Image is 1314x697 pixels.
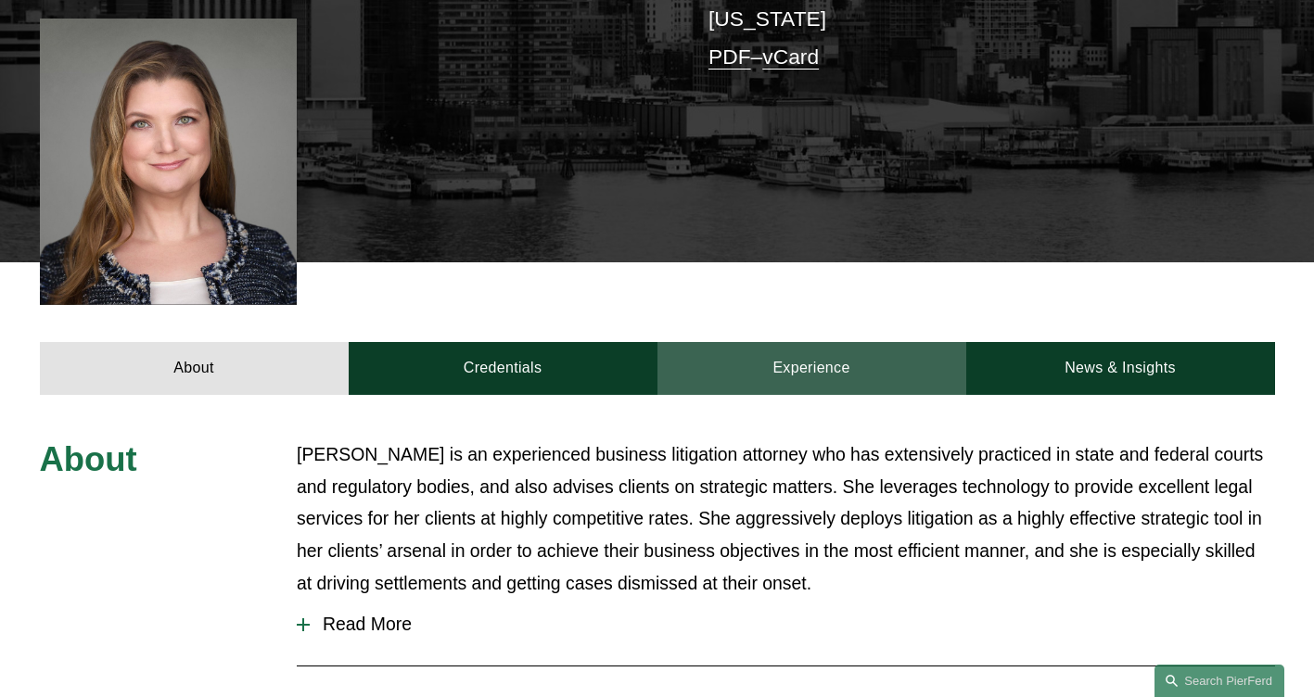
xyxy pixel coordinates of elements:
[40,342,349,395] a: About
[1155,665,1284,697] a: Search this site
[310,614,1275,635] span: Read More
[708,44,751,69] a: PDF
[40,440,137,478] span: About
[966,342,1275,395] a: News & Insights
[297,438,1275,601] p: [PERSON_NAME] is an experienced business litigation attorney who has extensively practiced in sta...
[657,342,966,395] a: Experience
[762,44,819,69] a: vCard
[349,342,657,395] a: Credentials
[297,600,1275,649] button: Read More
